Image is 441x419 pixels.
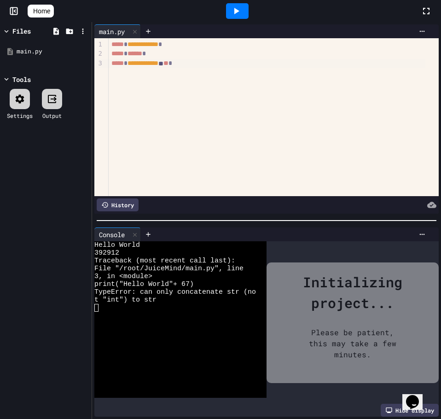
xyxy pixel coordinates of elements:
[94,27,129,36] div: main.py
[42,111,62,120] div: Output
[94,230,129,239] div: Console
[97,198,139,211] div: History
[94,59,104,68] div: 3
[17,47,88,56] div: main.py
[12,26,31,36] div: Files
[94,296,157,304] span: t "int") to str
[94,257,235,265] span: Traceback (most recent call last):
[7,111,33,120] div: Settings
[276,313,429,374] div: Please be patient, this may take a few minutes.
[94,241,140,249] span: Hello World
[94,49,104,58] div: 2
[33,6,50,16] span: Home
[94,265,244,273] span: File "/root/JuiceMind/main.py", line
[94,40,104,49] div: 1
[381,404,439,417] div: Hide display
[94,273,152,280] span: 3, in <module>
[402,382,432,410] iframe: chat widget
[94,280,194,288] span: print("Hello World"+ 67)
[94,249,119,257] span: 392912
[276,272,429,313] div: Initializing project...
[12,75,31,84] div: Tools
[94,288,256,296] span: TypeError: can only concatenate str (no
